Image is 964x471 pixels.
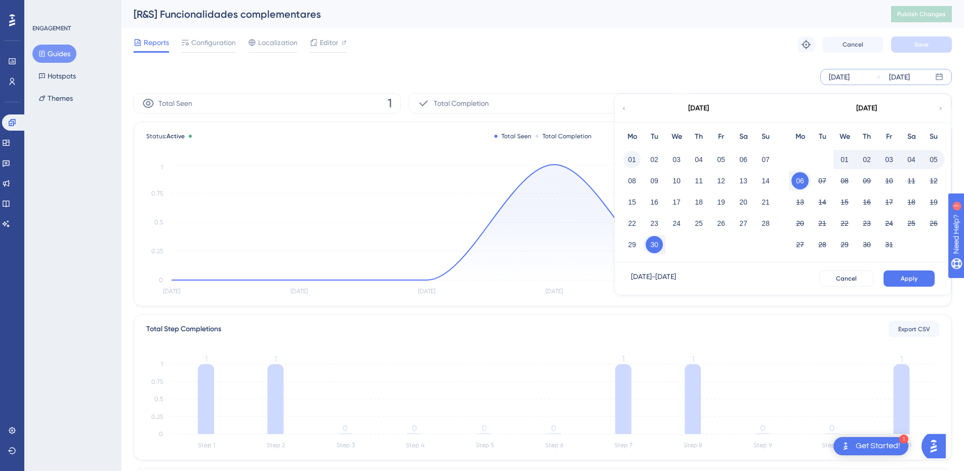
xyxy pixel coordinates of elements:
[646,236,663,253] button: 30
[891,36,952,53] button: Save
[791,215,809,232] button: 20
[833,131,856,143] div: We
[623,215,641,232] button: 22
[154,396,163,403] tspan: 0.5
[903,193,920,211] button: 18
[32,24,71,32] div: ENGAGEMENT
[32,89,79,107] button: Themes
[900,131,923,143] div: Sa
[158,97,192,109] span: Total Seen
[623,193,641,211] button: 15
[151,378,163,385] tspan: 0.75
[712,151,730,168] button: 05
[829,71,850,83] div: [DATE]
[843,41,863,49] span: Cancel
[643,131,665,143] div: Tu
[646,215,663,232] button: 23
[925,193,942,211] button: 19
[621,131,643,143] div: Mo
[668,172,685,189] button: 10
[32,67,82,85] button: Hotspots
[814,193,831,211] button: 14
[856,102,877,114] div: [DATE]
[482,423,487,433] tspan: 0
[735,215,752,232] button: 27
[791,236,809,253] button: 27
[494,132,531,140] div: Total Seen
[406,442,425,449] tspan: Step 4
[819,270,873,287] button: Cancel
[878,131,900,143] div: Fr
[757,151,774,168] button: 07
[712,193,730,211] button: 19
[668,193,685,211] button: 17
[900,354,903,364] tspan: 1
[925,151,942,168] button: 05
[690,151,707,168] button: 04
[811,131,833,143] div: Tu
[881,151,898,168] button: 03
[320,36,339,49] span: Editor
[622,354,624,364] tspan: 1
[161,361,163,368] tspan: 1
[858,172,875,189] button: 09
[822,442,843,449] tspan: Step 10
[154,219,163,226] tspan: 0.5
[337,442,355,449] tspan: Step 3
[889,321,939,337] button: Export CSV
[921,431,952,461] iframe: UserGuiding AI Assistant Launcher
[690,215,707,232] button: 25
[892,442,911,449] tspan: Step 11
[258,36,298,49] span: Localization
[836,274,857,283] span: Cancel
[710,131,732,143] div: Fr
[146,323,221,335] div: Total Step Completions
[32,45,76,63] button: Guides
[476,442,494,449] tspan: Step 5
[151,190,163,197] tspan: 0.75
[760,423,765,433] tspan: 0
[614,442,633,449] tspan: Step 7
[191,36,236,49] span: Configuration
[665,131,688,143] div: We
[646,172,663,189] button: 09
[858,193,875,211] button: 16
[535,132,592,140] div: Total Completion
[858,236,875,253] button: 30
[840,440,852,452] img: launcher-image-alternative-text
[735,151,752,168] button: 06
[881,236,898,253] button: 31
[151,248,163,255] tspan: 0.25
[753,442,772,449] tspan: Step 9
[692,354,694,364] tspan: 1
[814,172,831,189] button: 07
[903,151,920,168] button: 04
[688,102,709,114] div: [DATE]
[897,10,946,18] span: Publish Changes
[836,236,853,253] button: 29
[833,437,908,455] div: Open Get Started! checklist, remaining modules: 1
[646,193,663,211] button: 16
[434,97,489,109] span: Total Completion
[166,133,185,140] span: Active
[668,151,685,168] button: 03
[388,95,392,111] span: 1
[290,288,308,295] tspan: [DATE]
[690,193,707,211] button: 18
[690,172,707,189] button: 11
[884,270,935,287] button: Apply
[899,435,908,444] div: 1
[925,172,942,189] button: 12
[757,172,774,189] button: 14
[646,151,663,168] button: 02
[198,442,215,449] tspan: Step 1
[858,151,875,168] button: 02
[732,131,755,143] div: Sa
[623,236,641,253] button: 29
[925,215,942,232] button: 26
[889,71,910,83] div: [DATE]
[712,215,730,232] button: 26
[159,277,163,284] tspan: 0
[836,151,853,168] button: 01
